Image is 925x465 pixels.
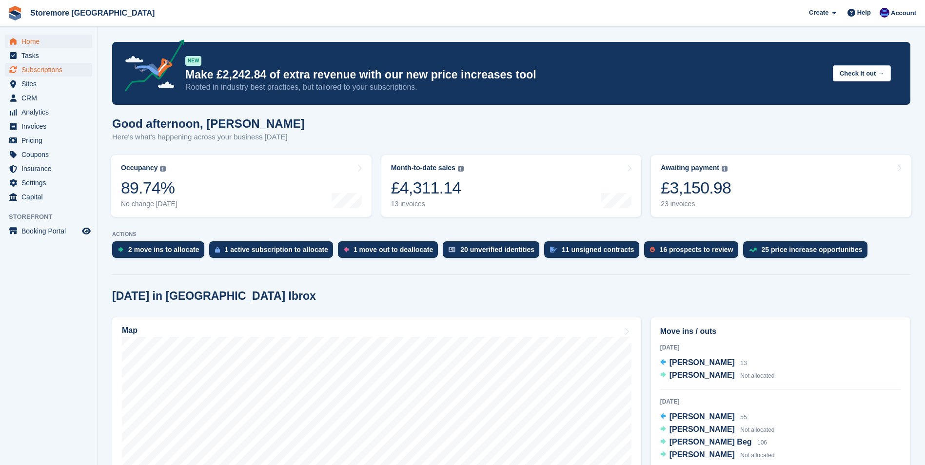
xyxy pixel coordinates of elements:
a: Occupancy 89.74% No change [DATE] [111,155,372,217]
span: Home [21,35,80,48]
span: Booking Portal [21,224,80,238]
div: Month-to-date sales [391,164,455,172]
img: contract_signature_icon-13c848040528278c33f63329250d36e43548de30e8caae1d1a13099fd9432cc5.svg [550,247,557,252]
span: Not allocated [740,372,774,379]
span: 13 [740,360,747,367]
a: menu [5,190,92,204]
img: Angela [880,8,889,18]
div: Occupancy [121,164,157,172]
a: menu [5,77,92,91]
a: [PERSON_NAME] Not allocated [660,449,775,462]
a: menu [5,119,92,133]
span: Coupons [21,148,80,161]
img: icon-info-grey-7440780725fd019a000dd9b08b2336e03edf1995a4989e88bcd33f0948082b44.svg [722,166,728,172]
a: menu [5,35,92,48]
a: 1 move out to deallocate [338,241,443,263]
span: Invoices [21,119,80,133]
span: Analytics [21,105,80,119]
img: icon-info-grey-7440780725fd019a000dd9b08b2336e03edf1995a4989e88bcd33f0948082b44.svg [458,166,464,172]
a: [PERSON_NAME] Not allocated [660,424,775,436]
a: Preview store [80,225,92,237]
img: stora-icon-8386f47178a22dfd0bd8f6a31ec36ba5ce8667c1dd55bd0f319d3a0aa187defe.svg [8,6,22,20]
div: 13 invoices [391,200,464,208]
span: [PERSON_NAME] [669,425,735,433]
div: No change [DATE] [121,200,177,208]
div: 23 invoices [661,200,731,208]
a: 25 price increase opportunities [743,241,872,263]
img: move_ins_to_allocate_icon-fdf77a2bb77ea45bf5b3d319d69a93e2d87916cf1d5bf7949dd705db3b84f3ca.svg [118,247,123,252]
span: 106 [757,439,767,446]
div: 25 price increase opportunities [762,246,863,253]
div: 16 prospects to review [660,246,733,253]
span: [PERSON_NAME] [669,371,735,379]
a: menu [5,105,92,119]
img: active_subscription_to_allocate_icon-d502201f5373d7db506a760aba3b589e785aa758c864c3986d89f69b8ff3... [215,247,220,253]
span: Create [809,8,828,18]
div: Awaiting payment [661,164,719,172]
a: [PERSON_NAME] Beg 106 [660,436,767,449]
a: 16 prospects to review [644,241,743,263]
a: menu [5,224,92,238]
div: NEW [185,56,201,66]
span: Sites [21,77,80,91]
span: Account [891,8,916,18]
h2: [DATE] in [GEOGRAPHIC_DATA] Ibrox [112,290,316,303]
div: 20 unverified identities [460,246,534,253]
span: Not allocated [740,426,774,433]
span: Subscriptions [21,63,80,77]
div: 11 unsigned contracts [562,246,634,253]
a: menu [5,63,92,77]
h1: Good afternoon, [PERSON_NAME] [112,117,305,130]
div: [DATE] [660,397,901,406]
a: Storemore [GEOGRAPHIC_DATA] [26,5,158,21]
span: Not allocated [740,452,774,459]
div: £4,311.14 [391,178,464,198]
p: Rooted in industry best practices, but tailored to your subscriptions. [185,82,825,93]
span: Insurance [21,162,80,175]
div: 1 active subscription to allocate [225,246,328,253]
span: [PERSON_NAME] [669,358,735,367]
img: icon-info-grey-7440780725fd019a000dd9b08b2336e03edf1995a4989e88bcd33f0948082b44.svg [160,166,166,172]
span: Help [857,8,871,18]
a: menu [5,162,92,175]
a: menu [5,134,92,147]
a: menu [5,91,92,105]
a: 2 move ins to allocate [112,241,209,263]
span: Pricing [21,134,80,147]
span: CRM [21,91,80,105]
a: [PERSON_NAME] Not allocated [660,369,775,382]
img: verify_identity-adf6edd0f0f0b5bbfe63781bf79b02c33cf7c696d77639b501bdc392416b5a36.svg [449,247,455,252]
p: ACTIONS [112,231,910,237]
p: Make £2,242.84 of extra revenue with our new price increases tool [185,68,825,82]
span: Settings [21,176,80,190]
h2: Map [122,326,138,335]
img: price_increase_opportunities-93ffe204e8149a01c8c9dc8f82e8f89637d9d84a8eef4429ea346261dce0b2c0.svg [749,248,757,252]
span: Storefront [9,212,97,222]
a: menu [5,148,92,161]
a: Month-to-date sales £4,311.14 13 invoices [381,155,642,217]
p: Here's what's happening across your business [DATE] [112,132,305,143]
span: 55 [740,414,747,421]
span: Tasks [21,49,80,62]
a: 1 active subscription to allocate [209,241,338,263]
div: £3,150.98 [661,178,731,198]
img: move_outs_to_deallocate_icon-f764333ba52eb49d3ac5e1228854f67142a1ed5810a6f6cc68b1a99e826820c5.svg [344,247,349,252]
a: menu [5,49,92,62]
a: [PERSON_NAME] 13 [660,357,747,369]
span: [PERSON_NAME] [669,450,735,459]
h2: Move ins / outs [660,326,901,337]
span: Capital [21,190,80,204]
div: 89.74% [121,178,177,198]
img: price-adjustments-announcement-icon-8257ccfd72463d97f412b2fc003d46551f7dbcb40ab6d574587a9cd5c0d94... [117,39,185,95]
a: [PERSON_NAME] 55 [660,411,747,424]
span: [PERSON_NAME] [669,412,735,421]
a: Awaiting payment £3,150.98 23 invoices [651,155,911,217]
a: 20 unverified identities [443,241,544,263]
div: [DATE] [660,343,901,352]
a: 11 unsigned contracts [544,241,644,263]
button: Check it out → [833,65,891,81]
div: 2 move ins to allocate [128,246,199,253]
span: [PERSON_NAME] Beg [669,438,752,446]
img: prospect-51fa495bee0391a8d652442698ab0144808aea92771e9ea1ae160a38d050c398.svg [650,247,655,252]
div: 1 move out to deallocate [354,246,433,253]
